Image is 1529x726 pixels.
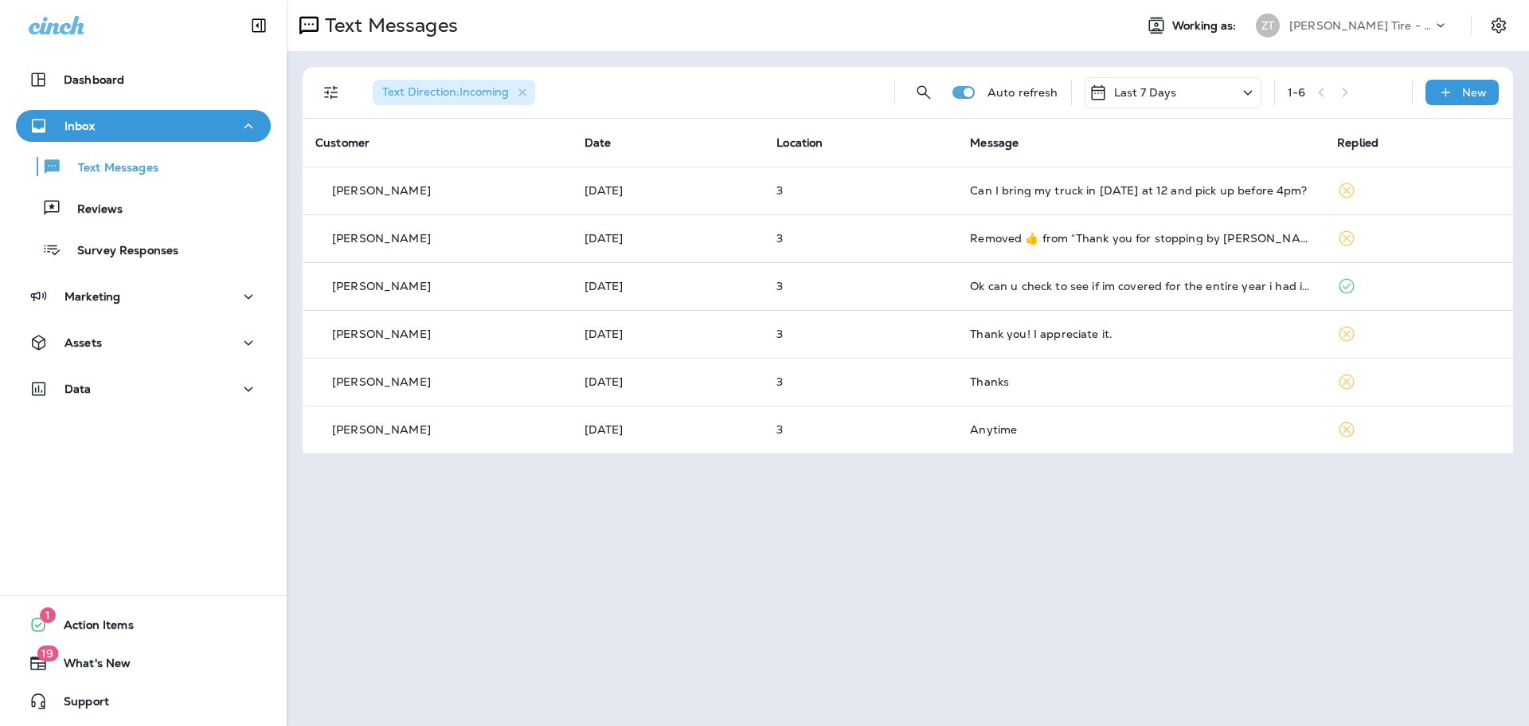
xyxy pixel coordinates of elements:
div: Anytime [970,423,1312,436]
button: Reviews [16,191,271,225]
div: 1 - 6 [1288,86,1305,99]
button: Collapse Sidebar [237,10,281,41]
span: 3 [776,279,783,293]
p: [PERSON_NAME] [332,375,431,388]
p: Survey Responses [61,244,178,259]
p: Sep 5, 2025 10:19 AM [585,184,752,197]
p: Sep 4, 2025 01:22 PM [585,232,752,245]
button: Data [16,373,271,405]
button: Settings [1484,11,1513,40]
p: [PERSON_NAME] [332,184,431,197]
span: 3 [776,231,783,245]
button: Marketing [16,281,271,312]
span: Working as: [1172,19,1240,33]
p: [PERSON_NAME] Tire - [GEOGRAPHIC_DATA] [1289,19,1433,32]
p: Last 7 Days [1114,86,1177,99]
button: Survey Responses [16,233,271,266]
span: 3 [776,422,783,437]
p: Sep 3, 2025 05:04 PM [585,280,752,292]
p: Text Messages [319,14,458,37]
p: Sep 1, 2025 11:20 AM [585,423,752,436]
span: 3 [776,375,783,389]
p: Inbox [65,120,95,132]
span: 3 [776,327,783,341]
p: Reviews [61,202,123,218]
p: Auto refresh [987,86,1058,99]
span: 3 [776,183,783,198]
button: Assets [16,327,271,359]
button: 19What's New [16,647,271,679]
p: Text Messages [62,161,158,176]
span: Location [776,135,823,150]
button: Filters [315,77,347,108]
p: Assets [65,336,102,349]
div: Ok can u check to see if im covered for the entire year i had it done back in April [970,280,1312,292]
span: Message [970,135,1019,150]
button: Search Messages [908,77,940,108]
div: Can I bring my truck in today at 12 and pick up before 4pm? [970,184,1312,197]
p: [PERSON_NAME] [332,328,431,340]
div: Text Direction:Incoming [373,80,535,105]
span: Date [585,135,612,150]
span: Text Direction : Incoming [382,84,509,99]
span: 1 [40,607,56,623]
button: Dashboard [16,64,271,96]
button: Support [16,685,271,717]
p: New [1462,86,1487,99]
p: [PERSON_NAME] [332,280,431,292]
span: Customer [315,135,370,150]
button: Inbox [16,110,271,142]
p: Sep 2, 2025 08:02 AM [585,375,752,388]
p: Sep 2, 2025 08:09 AM [585,328,752,340]
span: 19 [37,646,58,661]
span: Action Items [48,618,134,638]
div: Thanks [970,375,1312,388]
div: ZT [1256,14,1280,37]
div: Removed ‌👍‌ from “ Thank you for stopping by Ziegler Tire - Canton Centre Mall! Please leave us a... [970,232,1312,245]
span: Replied [1337,135,1378,150]
p: Data [65,383,92,395]
button: 1Action Items [16,609,271,641]
p: [PERSON_NAME] [332,423,431,436]
p: Dashboard [64,73,124,86]
div: Thank you! I appreciate it. [970,328,1312,340]
span: What's New [48,657,131,676]
button: Text Messages [16,150,271,183]
span: Support [48,695,109,714]
p: Marketing [65,290,120,303]
p: [PERSON_NAME] [332,232,431,245]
